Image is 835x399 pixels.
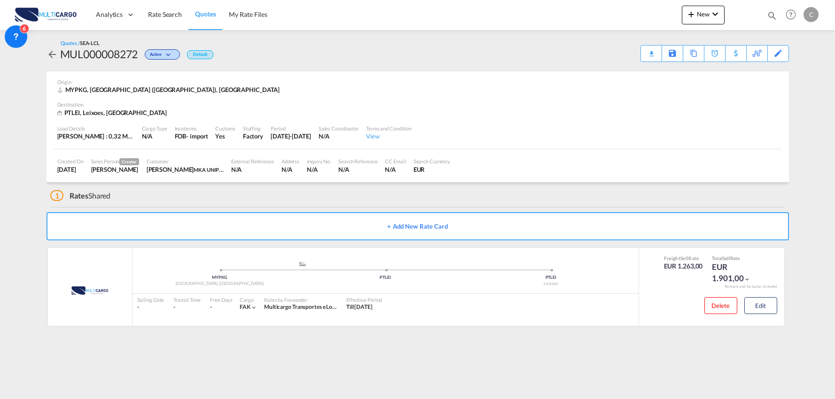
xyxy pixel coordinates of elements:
[686,8,697,20] md-icon: icon-plus 400-fg
[147,158,224,165] div: Customer
[385,158,406,165] div: CC Email
[57,132,134,140] div: [PERSON_NAME] : 0,32 MT | Volumetric Wt : 8,40 CBM | Chargeable Wt : 8,40 W/M
[804,7,819,22] div: C
[137,303,164,311] div: -
[366,125,412,132] div: Terms and Condition
[65,86,280,93] span: MYPKG, [GEOGRAPHIC_DATA] ([GEOGRAPHIC_DATA]), [GEOGRAPHIC_DATA]
[47,46,60,61] div: icon-arrow-left
[70,191,88,200] span: Rates
[718,284,784,289] div: Remark and Inclusion included
[173,296,201,303] div: Transit Time
[767,10,777,21] md-icon: icon-magnify
[96,10,123,19] span: Analytics
[119,158,139,165] span: Creator
[686,10,721,18] span: New
[57,165,84,174] div: 1 Sep 2025
[281,158,299,165] div: Address
[250,304,257,311] md-icon: icon-chevron-down
[57,158,84,165] div: Created On
[783,7,799,23] span: Help
[60,46,138,61] div: MUL000008272
[271,125,311,132] div: Period
[164,53,175,58] md-icon: icon-chevron-down
[210,303,212,311] div: -
[61,39,100,46] div: Quotes /SEA-LCL
[468,281,633,287] div: Leixoes
[195,10,216,18] span: Quotes
[767,10,777,24] div: icon-magnify
[646,47,657,54] md-icon: icon-download
[229,10,267,18] span: My Rate Files
[215,132,235,140] div: Yes
[80,40,100,46] span: SEA-LCL
[303,275,468,281] div: PTLEI
[338,165,377,174] div: N/A
[682,6,725,24] button: icon-plus 400-fgNewicon-chevron-down
[137,275,303,281] div: MYPKG
[307,158,331,165] div: Inquiry No.
[346,296,382,303] div: Effective Period
[47,49,58,60] md-icon: icon-arrow-left
[271,132,311,140] div: 14 Sep 2025
[680,255,688,261] span: Sell
[57,108,170,117] div: PTLEI, Leixoes, Europe
[215,125,235,132] div: Customs
[704,297,737,314] button: Delete
[646,46,657,54] div: Quote PDF is not available at this time
[264,303,348,310] span: Multicargo Transportes e Logistica
[319,125,359,132] div: Sales Coordinator
[307,165,331,174] div: N/A
[231,165,274,174] div: N/A
[57,125,134,132] div: Load Details
[137,281,303,287] div: [GEOGRAPHIC_DATA] ([GEOGRAPHIC_DATA])
[186,132,208,140] div: - import
[240,303,250,310] span: FAK
[137,296,164,303] div: Sailing Date
[57,101,778,108] div: Destination
[414,165,451,174] div: EUR
[138,46,182,61] div: Change Status Here
[662,46,683,61] div: Save As Template
[175,125,208,132] div: Incoterms
[281,165,299,174] div: N/A
[243,132,263,140] div: Factory Stuffing
[338,158,377,165] div: Search Reference
[194,166,253,173] span: MKA UNIPESSOAL - , LDA
[712,255,759,261] div: Total Rate
[319,132,359,140] div: N/A
[231,158,274,165] div: External Reference
[664,255,703,261] div: Freight Rate
[59,279,121,302] img: MultiCargo
[468,275,633,281] div: PTLEI
[297,261,308,266] md-icon: assets/icons/custom/ship-fill.svg
[173,303,201,311] div: -
[664,261,703,271] div: EUR 1.263,00
[264,303,337,311] div: Multicargo Transportes e Logistica
[145,49,180,60] div: Change Status Here
[91,165,139,174] div: Cesar Teixeira
[50,190,64,201] span: 1
[385,165,406,174] div: N/A
[712,261,759,284] div: EUR 1.901,00
[723,255,730,261] span: Sell
[14,4,78,25] img: 82db67801a5411eeacfdbd8acfa81e61.png
[57,78,778,85] div: Origin
[47,212,789,240] button: + Add New Rate Card
[142,132,167,140] div: N/A
[240,296,257,303] div: Cargo
[744,297,777,314] button: Edit
[783,7,804,23] div: Help
[50,191,111,201] div: Shared
[210,296,233,303] div: Free Days
[148,10,182,18] span: Rate Search
[366,132,412,140] div: View
[175,132,187,140] div: FOB
[150,52,164,61] span: Active
[346,303,373,310] span: Till [DATE]
[57,85,282,94] div: MYPKG, Port Klang (Pelabuhan Klang), Asia
[346,303,373,311] div: Till 01 Oct 2025
[142,125,167,132] div: Cargo Type
[264,296,337,303] div: Rates by Forwarder
[744,276,750,283] md-icon: icon-chevron-down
